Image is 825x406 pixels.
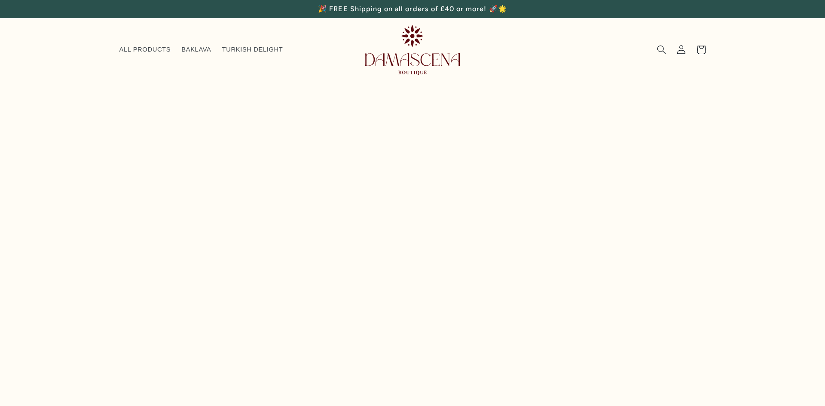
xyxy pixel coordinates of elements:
[181,46,211,54] span: BAKLAVA
[114,40,176,59] a: ALL PRODUCTS
[365,25,460,74] img: Damascena Boutique
[652,40,672,60] summary: Search
[119,46,171,54] span: ALL PRODUCTS
[362,21,463,78] a: Damascena Boutique
[176,40,217,59] a: BAKLAVA
[217,40,288,59] a: TURKISH DELIGHT
[222,46,283,54] span: TURKISH DELIGHT
[318,5,507,13] span: 🎉 FREE Shipping on all orders of £40 or more! 🚀🌟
